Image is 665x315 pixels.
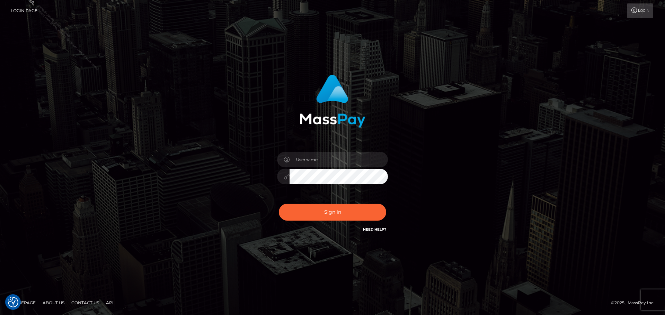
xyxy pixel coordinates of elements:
[290,152,388,167] input: Username...
[8,297,38,308] a: Homepage
[103,297,116,308] a: API
[363,227,386,232] a: Need Help?
[627,3,653,18] a: Login
[11,3,37,18] a: Login Page
[8,297,18,307] button: Consent Preferences
[279,204,386,221] button: Sign in
[300,75,365,128] img: MassPay Login
[8,297,18,307] img: Revisit consent button
[69,297,102,308] a: Contact Us
[40,297,67,308] a: About Us
[611,299,660,307] div: © 2025 , MassPay Inc.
